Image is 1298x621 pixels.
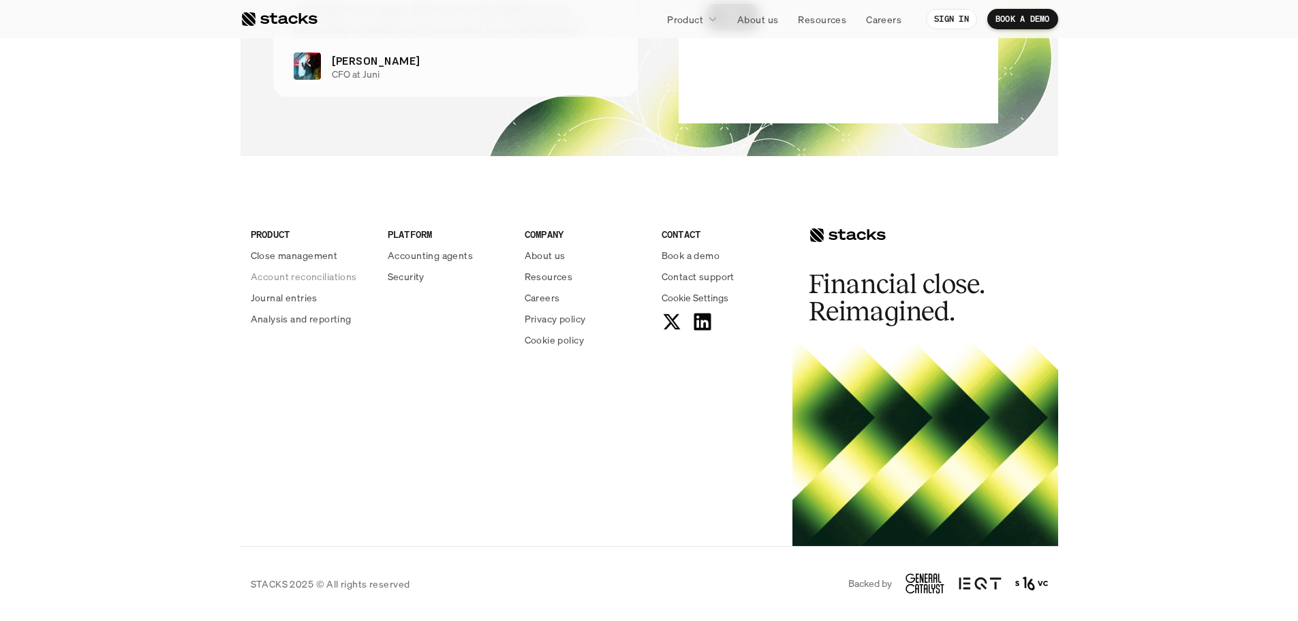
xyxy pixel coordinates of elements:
[525,269,573,284] p: Resources
[251,312,371,326] a: Analysis and reporting
[809,271,1013,325] h2: Financial close. Reimagined.
[858,7,910,31] a: Careers
[251,269,371,284] a: Account reconciliations
[251,290,318,305] p: Journal entries
[525,248,645,262] a: About us
[251,312,352,326] p: Analysis and reporting
[667,12,703,27] p: Product
[251,248,338,262] p: Close management
[525,227,645,241] p: COMPANY
[251,269,357,284] p: Account reconciliations
[388,248,473,262] p: Accounting agents
[332,69,606,80] p: CFO at Juni
[525,333,645,347] a: Cookie policy
[662,248,720,262] p: Book a demo
[662,290,728,305] span: Cookie Settings
[525,269,645,284] a: Resources
[737,12,778,27] p: About us
[525,333,584,347] p: Cookie policy
[388,269,424,284] p: Security
[790,7,854,31] a: Resources
[525,290,645,305] a: Careers
[525,312,645,326] a: Privacy policy
[525,290,560,305] p: Careers
[161,260,221,269] a: Privacy Policy
[388,227,508,241] p: PLATFORM
[251,290,371,305] a: Journal entries
[388,269,508,284] a: Security
[525,312,586,326] p: Privacy policy
[662,290,728,305] button: Cookie Trigger
[798,12,846,27] p: Resources
[866,12,901,27] p: Careers
[662,248,782,262] a: Book a demo
[662,269,735,284] p: Contact support
[332,52,420,69] p: [PERSON_NAME]
[251,227,371,241] p: PRODUCT
[934,14,969,24] p: SIGN IN
[662,227,782,241] p: CONTACT
[251,577,410,591] p: STACKS 2025 © All rights reserved
[926,9,977,29] a: SIGN IN
[525,248,566,262] p: About us
[662,269,782,284] a: Contact support
[995,14,1050,24] p: BOOK A DEMO
[848,578,892,590] p: Backed by
[388,248,508,262] a: Accounting agents
[729,7,786,31] a: About us
[987,9,1058,29] a: BOOK A DEMO
[251,248,371,262] a: Close management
